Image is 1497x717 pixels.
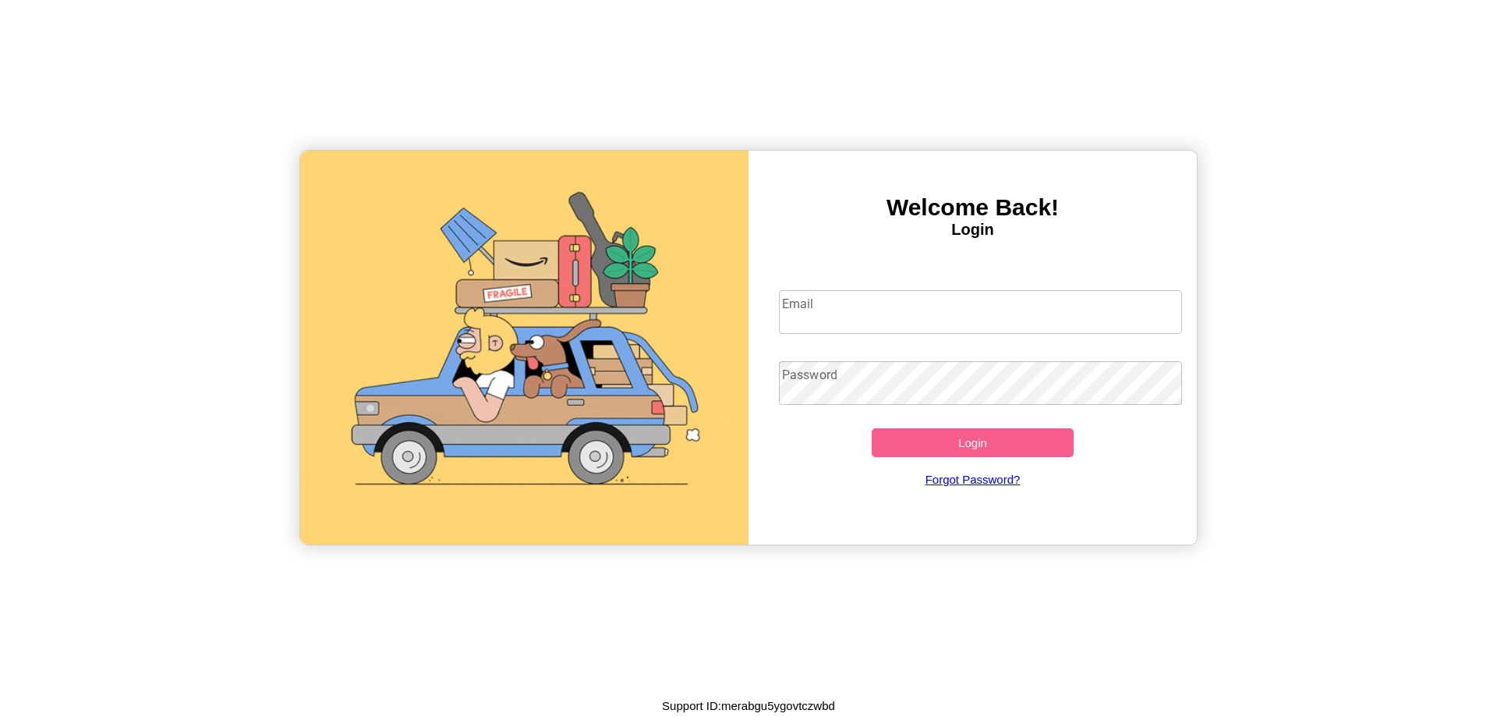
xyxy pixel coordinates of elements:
h3: Welcome Back! [748,194,1197,221]
button: Login [872,428,1074,457]
a: Forgot Password? [771,457,1175,502]
p: Support ID: merabgu5ygovtczwbd [662,695,835,716]
h4: Login [748,221,1197,239]
img: gif [300,151,748,545]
